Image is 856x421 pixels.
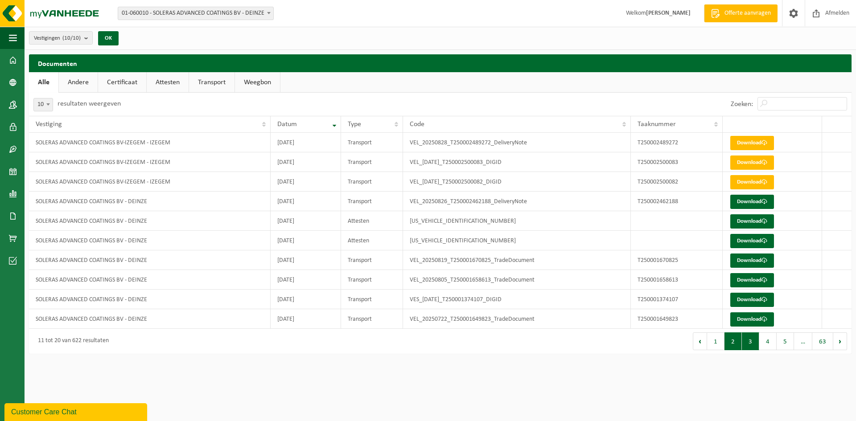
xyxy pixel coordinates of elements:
[98,72,146,93] a: Certificaat
[341,309,403,329] td: Transport
[730,234,774,248] a: Download
[730,195,774,209] a: Download
[812,332,833,350] button: 63
[29,270,271,290] td: SOLERAS ADVANCED COATINGS BV - DEINZE
[341,231,403,250] td: Attesten
[631,290,723,309] td: T250001374107
[271,270,341,290] td: [DATE]
[33,333,109,349] div: 11 tot 20 van 622 resultaten
[403,152,631,172] td: VEL_[DATE]_T250002500083_DIGID
[271,133,341,152] td: [DATE]
[235,72,280,93] a: Weegbon
[730,155,774,170] a: Download
[730,253,774,268] a: Download
[794,332,812,350] span: …
[271,309,341,329] td: [DATE]
[403,211,631,231] td: [US_VEHICLE_IDENTIFICATION_NUMBER]
[730,175,774,189] a: Download
[29,290,271,309] td: SOLERAS ADVANCED COATINGS BV - DEINZE
[341,133,403,152] td: Transport
[271,231,341,250] td: [DATE]
[29,72,58,93] a: Alle
[403,290,631,309] td: VES_[DATE]_T250001374107_DIGID
[59,72,98,93] a: Andere
[631,152,723,172] td: T250002500083
[731,101,753,108] label: Zoeken:
[341,250,403,270] td: Transport
[271,152,341,172] td: [DATE]
[631,133,723,152] td: T250002489272
[730,312,774,327] a: Download
[341,290,403,309] td: Transport
[29,172,271,192] td: SOLERAS ADVANCED COATINGS BV-IZEGEM - IZEGEM
[730,273,774,287] a: Download
[29,192,271,211] td: SOLERAS ADVANCED COATINGS BV - DEINZE
[631,270,723,290] td: T250001658613
[348,121,361,128] span: Type
[29,309,271,329] td: SOLERAS ADVANCED COATINGS BV - DEINZE
[638,121,676,128] span: Taaknummer
[631,250,723,270] td: T250001670825
[631,192,723,211] td: T250002462188
[341,152,403,172] td: Transport
[403,270,631,290] td: VEL_20250805_T250001658613_TradeDocument
[29,152,271,172] td: SOLERAS ADVANCED COATINGS BV-IZEGEM - IZEGEM
[759,332,777,350] button: 4
[271,211,341,231] td: [DATE]
[29,250,271,270] td: SOLERAS ADVANCED COATINGS BV - DEINZE
[704,4,778,22] a: Offerte aanvragen
[271,192,341,211] td: [DATE]
[631,172,723,192] td: T250002500082
[58,100,121,107] label: resultaten weergeven
[33,98,53,111] span: 10
[724,332,742,350] button: 2
[742,332,759,350] button: 3
[722,9,773,18] span: Offerte aanvragen
[29,31,93,45] button: Vestigingen(10/10)
[707,332,724,350] button: 1
[403,309,631,329] td: VEL_20250722_T250001649823_TradeDocument
[271,172,341,192] td: [DATE]
[189,72,235,93] a: Transport
[34,32,81,45] span: Vestigingen
[98,31,119,45] button: OK
[730,136,774,150] a: Download
[777,332,794,350] button: 5
[118,7,273,20] span: 01-060010 - SOLERAS ADVANCED COATINGS BV - DEINZE
[29,54,852,72] h2: Documenten
[29,211,271,231] td: SOLERAS ADVANCED COATINGS BV - DEINZE
[410,121,424,128] span: Code
[34,98,53,111] span: 10
[147,72,189,93] a: Attesten
[730,214,774,229] a: Download
[403,172,631,192] td: VEL_[DATE]_T250002500082_DIGID
[36,121,62,128] span: Vestiging
[341,211,403,231] td: Attesten
[403,250,631,270] td: VEL_20250819_T250001670825_TradeDocument
[341,270,403,290] td: Transport
[271,290,341,309] td: [DATE]
[29,133,271,152] td: SOLERAS ADVANCED COATINGS BV-IZEGEM - IZEGEM
[271,250,341,270] td: [DATE]
[29,231,271,250] td: SOLERAS ADVANCED COATINGS BV - DEINZE
[693,332,707,350] button: Previous
[277,121,297,128] span: Datum
[341,192,403,211] td: Transport
[403,192,631,211] td: VEL_20250826_T250002462188_DeliveryNote
[403,231,631,250] td: [US_VEHICLE_IDENTIFICATION_NUMBER]
[62,35,81,41] count: (10/10)
[646,10,691,16] strong: [PERSON_NAME]
[403,133,631,152] td: VEL_20250828_T250002489272_DeliveryNote
[4,401,149,421] iframe: chat widget
[341,172,403,192] td: Transport
[833,332,847,350] button: Next
[118,7,274,20] span: 01-060010 - SOLERAS ADVANCED COATINGS BV - DEINZE
[730,293,774,307] a: Download
[631,309,723,329] td: T250001649823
